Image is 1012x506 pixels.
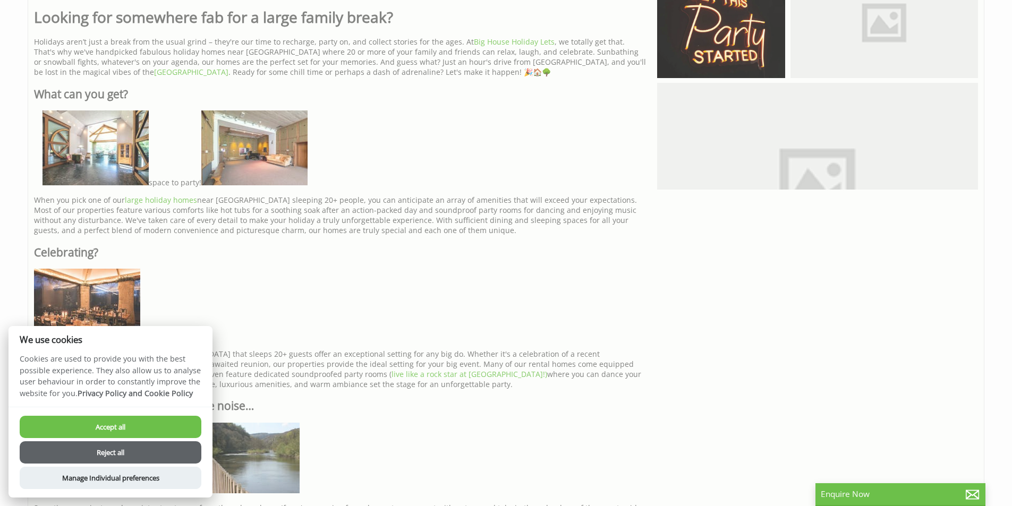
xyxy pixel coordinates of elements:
button: Reject all [20,441,201,464]
button: Accept all [20,416,201,438]
button: Manage Individual preferences [20,467,201,489]
h2: We use cookies [8,335,212,345]
p: Enquire Now [821,488,980,500]
a: Privacy Policy and Cookie Policy [78,388,193,398]
p: Cookies are used to provide you with the best possible experience. They also allow us to analyse ... [8,353,212,407]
